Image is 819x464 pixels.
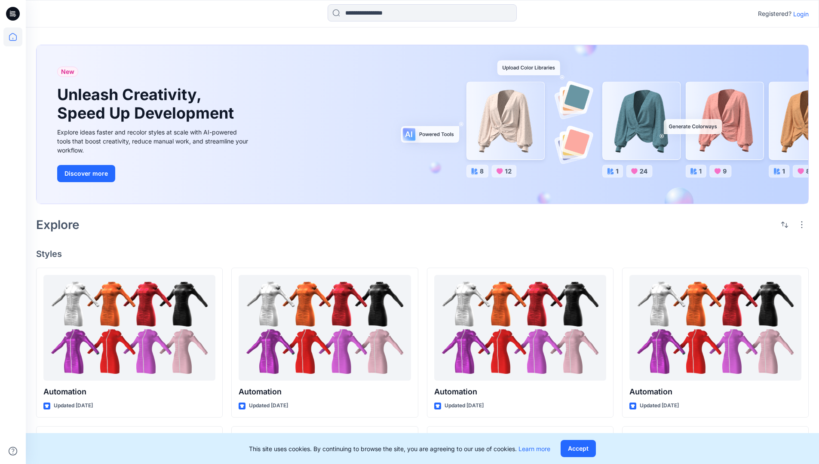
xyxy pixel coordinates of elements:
[57,165,115,182] button: Discover more
[36,218,80,232] h2: Explore
[434,386,606,398] p: Automation
[249,401,288,410] p: Updated [DATE]
[43,275,215,381] a: Automation
[57,128,251,155] div: Explore ideas faster and recolor styles at scale with AI-powered tools that boost creativity, red...
[518,445,550,452] a: Learn more
[793,9,809,18] p: Login
[249,444,550,453] p: This site uses cookies. By continuing to browse the site, you are agreeing to our use of cookies.
[239,275,411,381] a: Automation
[758,9,791,19] p: Registered?
[561,440,596,457] button: Accept
[43,386,215,398] p: Automation
[54,401,93,410] p: Updated [DATE]
[61,67,74,77] span: New
[57,85,238,122] h1: Unleash Creativity, Speed Up Development
[36,249,809,259] h4: Styles
[445,401,484,410] p: Updated [DATE]
[640,401,679,410] p: Updated [DATE]
[434,275,606,381] a: Automation
[629,275,801,381] a: Automation
[629,386,801,398] p: Automation
[57,165,251,182] a: Discover more
[239,386,411,398] p: Automation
